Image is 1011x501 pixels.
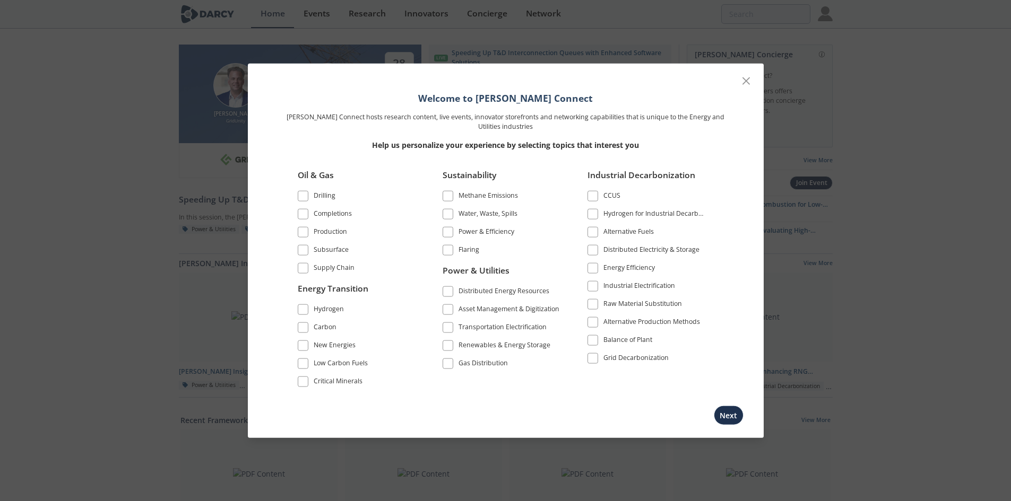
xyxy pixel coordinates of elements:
[283,112,729,131] p: [PERSON_NAME] Connect hosts research content, live events, innovator storefronts and networking c...
[314,208,352,221] div: Completions
[459,358,508,371] div: Gas Distribution
[459,190,518,203] div: Methane Emissions
[283,91,729,104] h1: Welcome to [PERSON_NAME] Connect
[603,190,620,203] div: CCUS
[459,304,559,317] div: Asset Management & Digitization
[603,208,706,221] div: Hydrogen for Industrial Decarbonization
[314,190,335,203] div: Drilling
[314,376,362,389] div: Critical Minerals
[966,459,1000,490] iframe: chat widget
[603,226,654,239] div: Alternative Fuels
[459,208,517,221] div: Water, Waste, Spills
[459,340,550,353] div: Renewables & Energy Storage
[443,169,561,189] div: Sustainability
[603,298,682,311] div: Raw Material Substitution
[459,226,514,239] div: Power & Efficiency
[314,226,347,239] div: Production
[459,244,479,257] div: Flaring
[314,340,356,353] div: New Energies
[298,283,417,303] div: Energy Transition
[603,317,700,329] div: Alternative Production Methods
[314,262,355,275] div: Supply Chain
[283,139,729,150] p: Help us personalize your experience by selecting topics that interest you
[603,244,699,257] div: Distributed Electricity & Storage
[603,335,652,347] div: Balance of Plant
[314,322,336,335] div: Carbon
[459,322,547,335] div: Transportation Electrification
[443,265,561,285] div: Power & Utilities
[603,353,669,365] div: Grid Decarbonization
[459,286,549,299] div: Distributed Energy Resources
[314,244,349,257] div: Subsurface
[298,169,417,189] div: Oil & Gas
[587,169,706,189] div: Industrial Decarbonization
[714,406,744,425] button: Next
[314,358,368,371] div: Low Carbon Fuels
[314,304,344,317] div: Hydrogen
[603,262,655,275] div: Energy Efficiency
[603,280,675,293] div: Industrial Electrification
